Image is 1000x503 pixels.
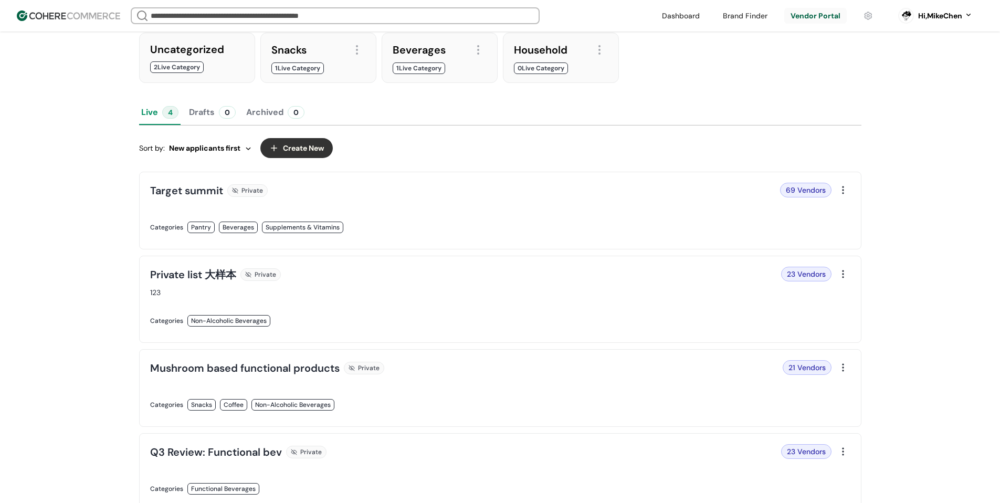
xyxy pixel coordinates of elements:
div: 23 Vendors [781,267,831,281]
div: 69 Vendors [780,183,831,197]
div: 4 [162,106,178,119]
img: Cohere Logo [17,11,120,21]
div: Sort by: [139,143,252,154]
div: 123 [150,288,494,297]
button: Archived [244,100,307,125]
button: Live [139,100,181,125]
button: Create New [260,138,333,158]
div: Hi, MikeChen [918,11,962,22]
div: 21 Vendors [783,360,831,375]
button: Drafts [187,100,238,125]
div: 23 Vendors [781,444,831,459]
div: 0 [219,106,236,119]
div: 0 [288,106,304,119]
span: New applicants first [169,143,240,154]
svg: 0 percent [898,8,914,24]
button: Hi,MikeChen [918,11,973,22]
